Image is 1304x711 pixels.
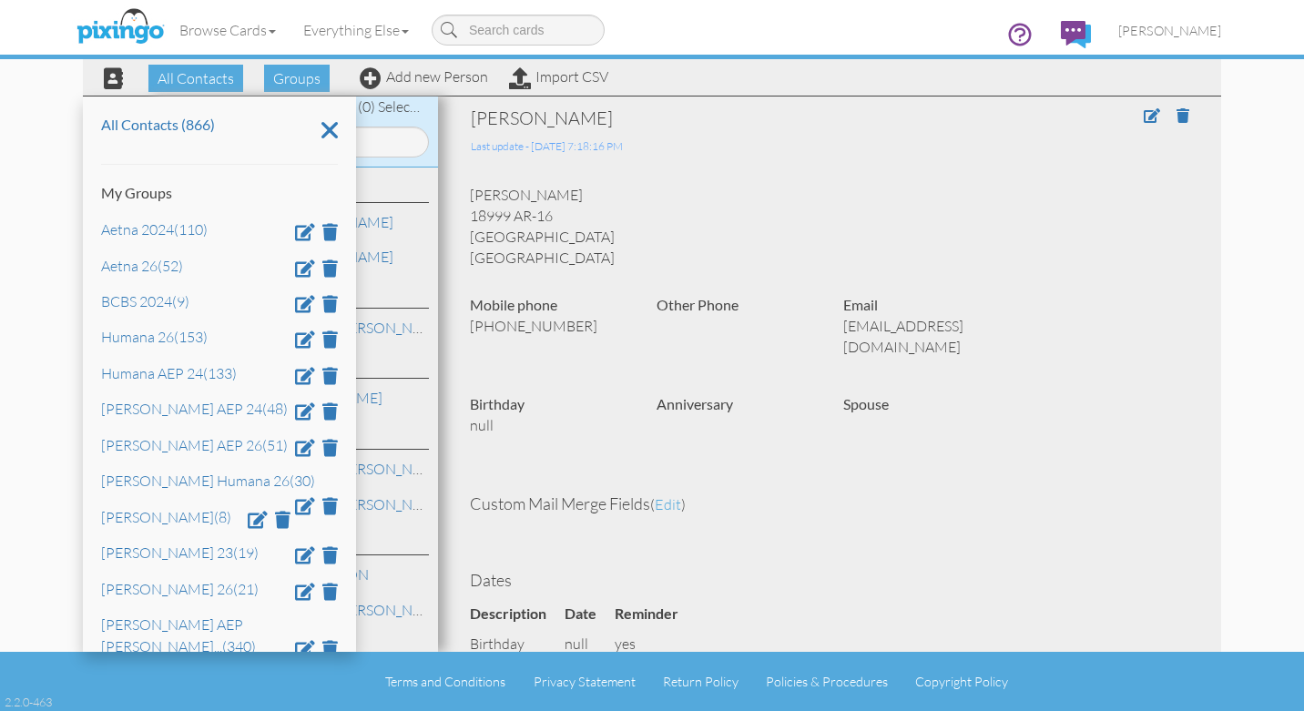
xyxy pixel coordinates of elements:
[101,292,189,310] a: BCBS 2024(9)
[214,637,222,655] span: ...
[657,296,739,313] strong: Other Phone
[663,674,739,689] a: Return Policy
[148,65,243,92] span: All Contacts
[915,674,1008,689] a: Copyright Policy
[101,472,315,490] a: [PERSON_NAME] Humana 26(30)
[565,629,615,659] td: null
[101,116,215,133] a: All Contacts (866)
[166,7,290,53] a: Browse Cards
[470,599,565,629] th: Description
[471,139,623,153] span: Last update - [DATE] 7:18:16 PM
[101,507,231,525] a: [PERSON_NAME](8)
[456,185,1203,268] div: [PERSON_NAME] 18999 AR-16 [GEOGRAPHIC_DATA] [GEOGRAPHIC_DATA]
[650,495,686,513] span: ( )
[101,543,259,562] a: [PERSON_NAME] 23(19)
[843,395,889,412] strong: Spouse
[843,296,878,313] strong: Email
[358,97,431,116] span: (0) Selected
[385,674,505,689] a: Terms and Conditions
[1061,21,1091,48] img: comments.svg
[101,220,208,239] a: Aetna 2024(110)
[470,395,525,412] strong: Birthday
[5,694,52,710] div: 2.2.0-463
[766,674,888,689] a: Policies & Procedures
[101,615,256,655] a: [PERSON_NAME] AEP [PERSON_NAME]...(340)
[471,106,1039,131] div: [PERSON_NAME]
[509,67,608,86] a: Import CSV
[615,629,697,659] td: yes
[72,5,168,50] img: pixingo logo
[1118,23,1221,38] span: [PERSON_NAME]
[101,256,183,274] a: Aetna 26(52)
[470,415,629,436] p: null
[470,316,629,337] p: [PHONE_NUMBER]
[101,184,172,201] strong: My Groups
[101,328,208,346] a: Humana 26(153)
[101,363,237,381] a: Humana AEP 24(133)
[101,579,259,597] a: [PERSON_NAME] 26(21)
[290,7,423,53] a: Everything Else
[264,65,330,92] span: Groups
[534,674,636,689] a: Privacy Statement
[470,572,1189,590] h4: Dates
[1105,7,1235,54] a: [PERSON_NAME]
[432,15,605,46] input: Search cards
[655,495,681,513] span: edit
[470,296,557,313] strong: Mobile phone
[565,599,615,629] th: Date
[360,67,488,86] a: Add new Person
[657,395,733,412] strong: Anniversary
[470,629,565,659] td: birthday
[101,435,288,453] a: [PERSON_NAME] AEP 26(51)
[101,400,288,418] a: [PERSON_NAME] AEP 24(48)
[615,599,697,629] th: Reminder
[470,495,1189,513] h4: Custom Mail Merge Fields
[843,316,1003,358] p: [EMAIL_ADDRESS][DOMAIN_NAME]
